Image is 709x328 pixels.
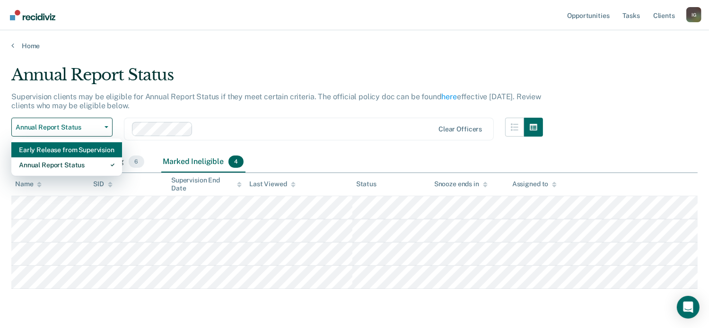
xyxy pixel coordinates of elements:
[677,296,700,319] div: Open Intercom Messenger
[11,92,541,110] p: Supervision clients may be eligible for Annual Report Status if they meet certain criteria. The o...
[171,176,242,192] div: Supervision End Date
[161,152,246,173] div: Marked Ineligible4
[11,65,543,92] div: Annual Report Status
[442,92,457,101] a: here
[438,125,482,133] div: Clear officers
[16,123,101,131] span: Annual Report Status
[356,180,376,188] div: Status
[19,157,114,173] div: Annual Report Status
[19,142,114,157] div: Early Release from Supervision
[434,180,488,188] div: Snooze ends in
[11,118,113,137] button: Annual Report Status
[11,42,698,50] a: Home
[15,180,42,188] div: Name
[129,155,144,168] span: 6
[512,180,557,188] div: Assigned to
[686,7,701,22] button: Profile dropdown button
[249,180,295,188] div: Last Viewed
[686,7,701,22] div: I G
[10,10,55,20] img: Recidiviz
[228,155,244,168] span: 4
[93,180,113,188] div: SID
